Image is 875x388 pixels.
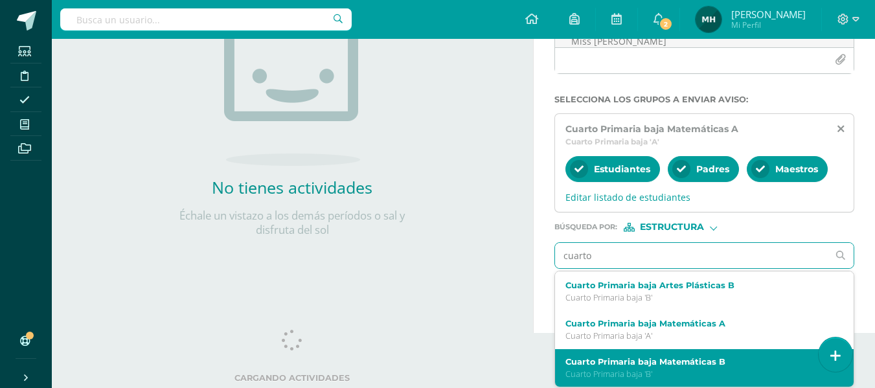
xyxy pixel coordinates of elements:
div: [object Object] [624,223,721,232]
input: Ej. Primero primaria [555,243,828,268]
span: Padres [696,163,729,175]
span: 2 [659,17,673,31]
label: Cuarto Primaria baja Artes Plásticas B [565,280,832,290]
h2: No tienes actividades [163,176,422,198]
span: Editar listado de estudiantes [565,191,843,203]
p: Cuarto Primaria baja 'A' [565,330,832,341]
img: 94dfc861e02bea7daf88976d6ac6de75.png [696,6,722,32]
p: Cuarto Primaria baja 'B' [565,292,832,303]
p: Cuarto Primaria baja 'B' [565,369,832,380]
span: [PERSON_NAME] [731,8,806,21]
span: Mi Perfil [731,19,806,30]
label: Cargando actividades [78,373,507,383]
span: Cuarto Primaria baja 'A' [565,137,659,146]
p: Échale un vistazo a los demás períodos o sal y disfruta del sol [163,209,422,237]
label: Cuarto Primaria baja Matemáticas A [565,319,832,328]
span: Cuarto Primaria baja Matemáticas A [565,123,738,135]
label: Selecciona los grupos a enviar aviso : [554,95,854,104]
span: Estructura [640,223,704,231]
span: Maestros [775,163,818,175]
input: Busca un usuario... [60,8,352,30]
span: Búsqueda por : [554,223,617,231]
label: Cuarto Primaria baja Matemáticas B [565,357,832,367]
span: Estudiantes [594,163,650,175]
